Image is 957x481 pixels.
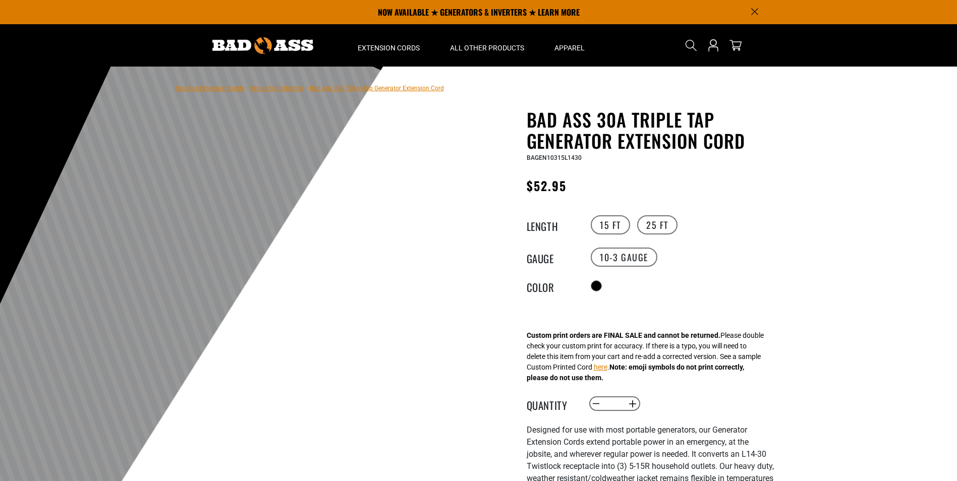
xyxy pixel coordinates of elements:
[594,362,607,373] button: here
[539,24,600,67] summary: Apparel
[683,37,699,53] summary: Search
[527,109,774,151] h1: Bad Ass 30A Triple Tap Generator Extension Cord
[343,24,435,67] summary: Extension Cords
[176,85,244,92] a: Bad Ass Extension Cords
[250,85,304,92] a: Return to Collection
[212,37,313,54] img: Bad Ass Extension Cords
[176,82,444,94] nav: breadcrumbs
[637,215,678,234] label: 25 FT
[435,24,539,67] summary: All Other Products
[591,215,630,234] label: 15 FT
[310,85,444,92] span: Bad Ass 30A Triple Tap Generator Extension Cord
[527,279,577,292] legend: Color
[527,330,764,383] div: Please double check your custom print for accuracy. If there is a typo, you will need to delete t...
[527,176,567,195] span: $52.95
[527,331,720,339] strong: Custom print orders are FINAL SALE and cannot be returned.
[591,248,657,267] label: 10-3 Gauge
[246,85,248,92] span: ›
[527,154,582,161] span: BAGEN10315L1430
[527,218,577,231] legend: Length
[358,43,420,52] span: Extension Cords
[527,251,577,264] legend: Gauge
[527,397,577,410] label: Quantity
[527,363,744,382] strong: Note: emoji symbols do not print correctly, please do not use them.
[306,85,308,92] span: ›
[450,43,524,52] span: All Other Products
[554,43,585,52] span: Apparel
